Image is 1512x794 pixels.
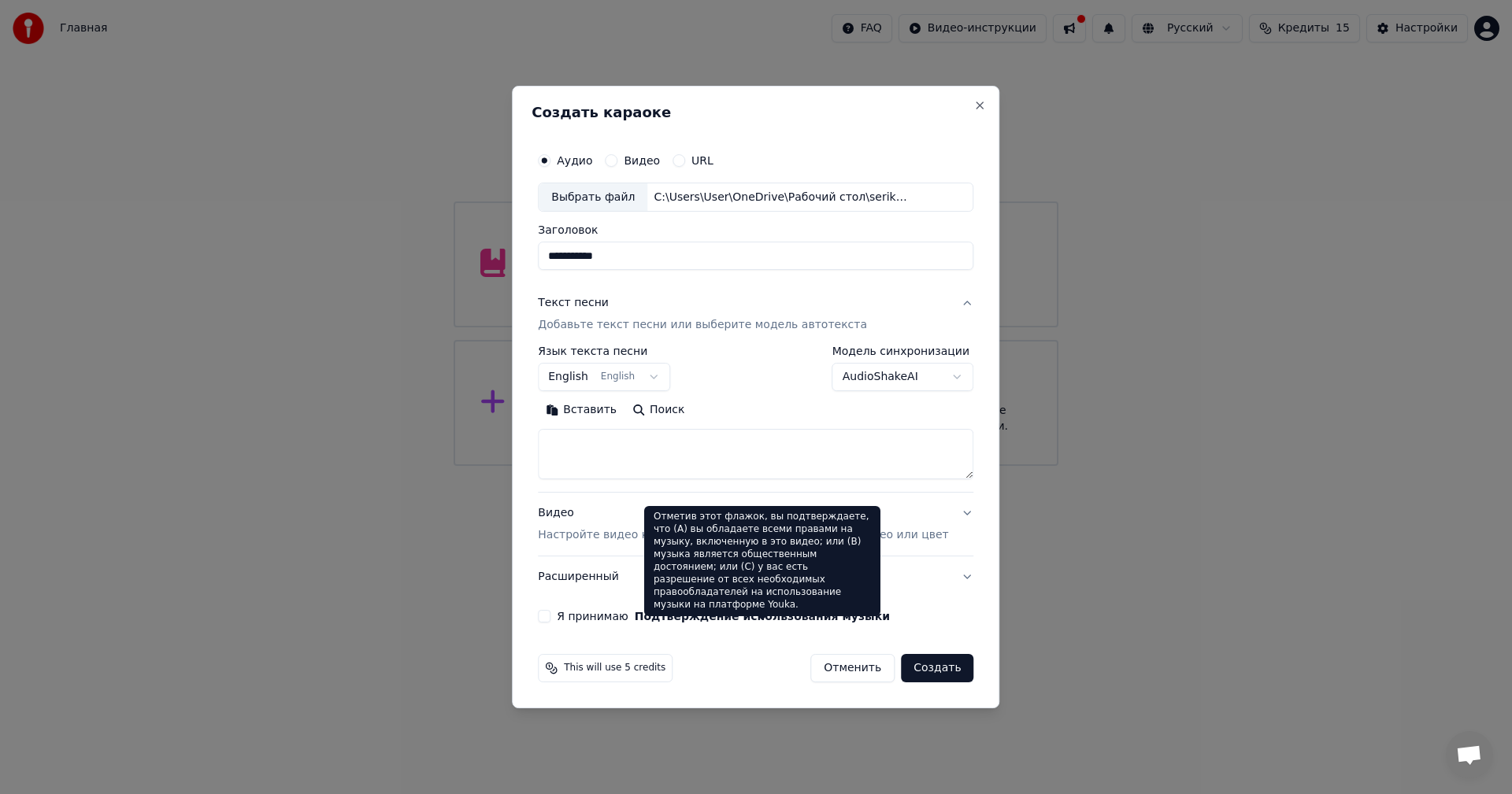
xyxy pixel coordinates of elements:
[644,506,880,616] div: Отметив этот флажок, вы подтверждаете, что (A) вы обладаете всеми правами на музыку, включенную в...
[810,654,895,682] button: Отменить
[624,398,692,423] button: Поиск
[557,155,592,166] label: Аудио
[538,346,670,357] label: Язык текста песни
[832,346,974,357] label: Модель синхронизации
[539,183,647,212] div: Выбрать файл
[538,283,973,346] button: Текст песниДобавьте текст песни или выберите модель автотекста
[538,493,973,556] button: ВидеоНастройте видео караоке: используйте изображение, видео или цвет
[624,155,660,166] label: Видео
[538,527,948,543] p: Настройте видео караоке: используйте изображение, видео или цвет
[564,662,665,674] span: This will use 5 credits
[901,654,973,682] button: Создать
[538,346,973,493] div: Текст песниДобавьте текст песни или выберите модель автотекста
[538,506,948,544] div: Видео
[538,318,867,334] p: Добавьте текст песни или выберите модель автотекста
[538,225,973,236] label: Заголовок
[691,155,713,166] label: URL
[538,398,624,423] button: Вставить
[647,190,915,205] div: C:\Users\User\OneDrive\Рабочий стол\serik-musalimov-moy-kazahstan.mp3
[635,611,890,622] button: Я принимаю
[532,105,980,120] h2: Создать караоке
[538,556,973,597] button: Расширенный
[557,611,890,622] label: Я принимаю
[538,296,609,312] div: Текст песни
